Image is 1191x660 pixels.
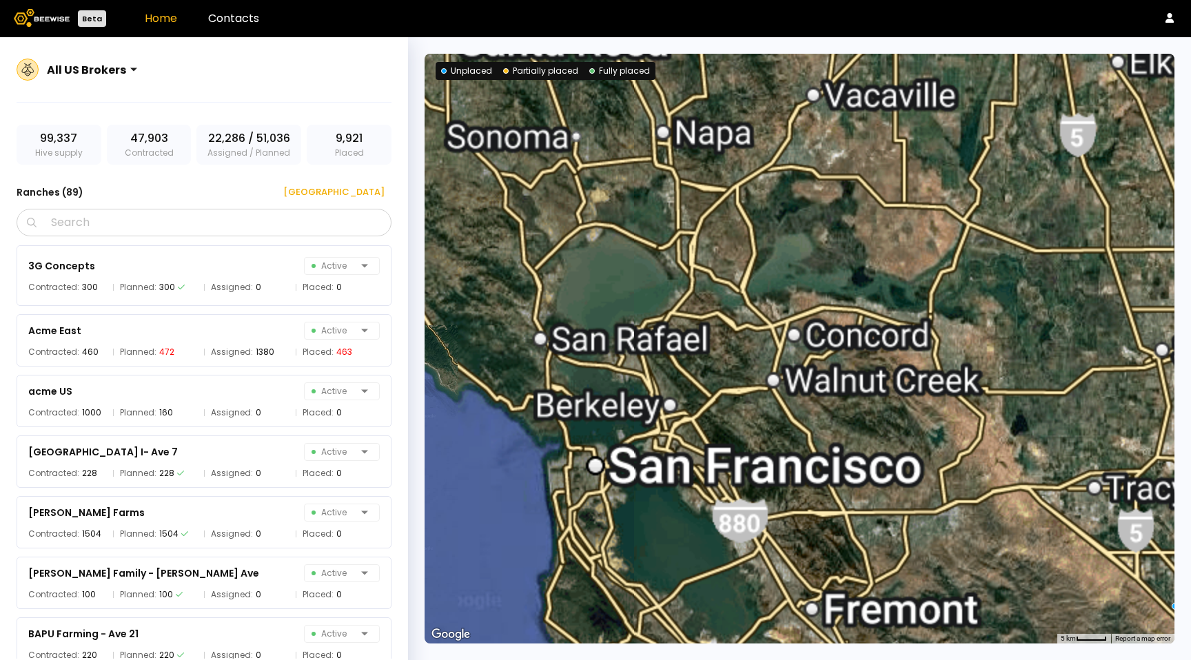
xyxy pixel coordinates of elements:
a: Open this area in Google Maps (opens a new window) [428,626,474,643]
span: Contracted: [28,588,79,601]
span: Active [312,383,356,400]
div: 160 [159,406,173,420]
span: Contracted: [28,466,79,480]
span: Active [312,258,356,274]
h3: Ranches ( 89 ) [17,183,83,202]
span: 99,337 [40,130,77,147]
span: Placed: [303,345,334,359]
div: Fully placed [589,65,650,77]
div: 472 [159,345,174,359]
a: Contacts [208,10,259,26]
div: Partially placed [503,65,578,77]
span: Assigned: [211,280,253,294]
div: 0 [256,280,261,294]
span: Active [312,322,356,339]
div: 463 [336,345,352,359]
div: 0 [256,406,261,420]
div: Hive supply [17,125,101,165]
span: Placed: [303,280,334,294]
div: 300 [82,280,98,294]
span: 9,921 [336,130,363,147]
span: Active [312,626,356,642]
span: Planned: [120,588,156,601]
a: Report a map error [1115,635,1170,642]
div: [GEOGRAPHIC_DATA] I- Ave 7 [28,444,178,460]
div: Beta [78,10,106,27]
span: Placed: [303,527,334,541]
img: Beewise logo [14,9,70,27]
span: Contracted: [28,345,79,359]
div: Acme East [28,322,81,339]
div: 0 [336,527,342,541]
div: 0 [336,466,342,480]
span: Assigned: [211,527,253,541]
img: Google [428,626,474,643]
span: Contracted: [28,280,79,294]
div: 1380 [256,345,274,359]
span: 47,903 [130,130,168,147]
div: 0 [336,280,342,294]
div: 460 [82,345,99,359]
div: BAPU Farming - Ave 21 [28,626,139,642]
span: Assigned: [211,406,253,420]
div: 0 [336,406,342,420]
span: Contracted: [28,406,79,420]
a: Home [145,10,177,26]
div: All US Brokers [47,61,126,79]
span: Active [312,504,356,521]
div: 0 [256,527,261,541]
span: Active [312,565,356,581]
div: 0 [256,588,261,601]
button: Map Scale: 5 km per 41 pixels [1057,634,1111,643]
span: Placed: [303,588,334,601]
div: [PERSON_NAME] Family - [PERSON_NAME] Ave [28,565,259,581]
span: Assigned: [211,588,253,601]
div: 1504 [82,527,101,541]
span: Assigned: [211,345,253,359]
span: Placed: [303,406,334,420]
div: Contracted [107,125,192,165]
div: 300 [159,280,175,294]
div: 100 [159,588,173,601]
div: 228 [159,466,174,480]
div: 0 [336,588,342,601]
span: Planned: [120,280,156,294]
span: Active [312,444,356,460]
div: Placed [307,125,391,165]
div: Assigned / Planned [196,125,301,165]
span: Planned: [120,406,156,420]
span: Planned: [120,466,156,480]
div: 0 [256,466,261,480]
div: 228 [82,466,97,480]
span: 5 km [1061,635,1076,642]
span: Placed: [303,466,334,480]
div: 1504 [159,527,179,541]
span: Contracted: [28,527,79,541]
div: Unplaced [441,65,492,77]
div: acme US [28,383,72,400]
div: 1000 [82,406,101,420]
div: 100 [82,588,96,601]
div: 3G Concepts [28,258,95,274]
span: Planned: [120,527,156,541]
div: [GEOGRAPHIC_DATA] [274,185,385,199]
button: [GEOGRAPHIC_DATA] [267,181,391,203]
span: Assigned: [211,466,253,480]
span: Planned: [120,345,156,359]
span: 22,286 / 51,036 [208,130,290,147]
div: [PERSON_NAME] Farms [28,504,145,521]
